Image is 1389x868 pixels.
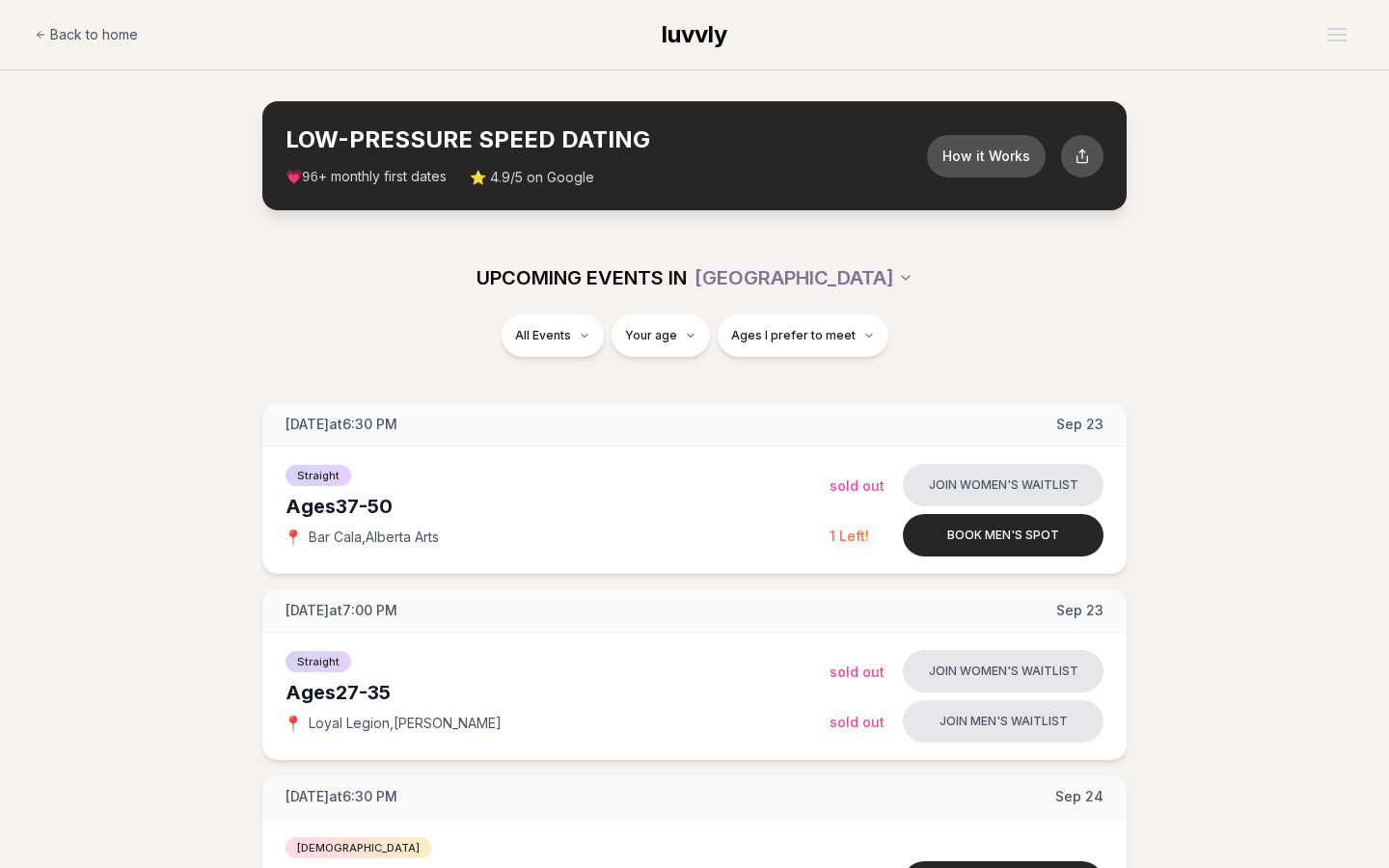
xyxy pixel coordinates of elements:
[1056,415,1103,434] span: Sep 23
[286,493,830,520] div: Ages 37-50
[286,415,397,434] span: [DATE] at 6:30 PM
[830,477,885,494] span: Sold Out
[286,465,351,486] span: Straight
[286,529,301,545] span: 📍
[662,19,727,50] a: luvvly
[286,124,927,155] h2: LOW-PRESSURE SPEED DATING
[286,679,830,706] div: Ages 27-35
[694,257,913,299] button: [GEOGRAPHIC_DATA]
[286,716,301,731] span: 📍
[903,650,1103,692] button: Join women's waitlist
[625,328,677,343] span: Your age
[286,651,351,672] span: Straight
[286,167,447,187] span: 💗 + monthly first dates
[302,170,318,185] span: 96
[903,514,1103,556] button: Book men's spot
[903,700,1103,743] button: Join men's waitlist
[718,314,888,357] button: Ages I prefer to meet
[286,787,397,806] span: [DATE] at 6:30 PM
[286,837,431,858] span: [DEMOGRAPHIC_DATA]
[1320,20,1354,49] button: Open menu
[662,20,727,48] span: luvvly
[830,664,885,680] span: Sold Out
[286,601,397,620] span: [DATE] at 7:00 PM
[1056,601,1103,620] span: Sep 23
[50,25,138,44] span: Back to home
[470,168,594,187] span: ⭐ 4.9/5 on Google
[830,528,869,544] span: 1 Left!
[502,314,604,357] button: All Events
[830,714,885,730] span: Sold Out
[927,135,1046,177] button: How it Works
[477,264,687,291] span: UPCOMING EVENTS IN
[731,328,856,343] span: Ages I prefer to meet
[612,314,710,357] button: Your age
[309,714,502,733] span: Loyal Legion , [PERSON_NAME]
[309,528,439,547] span: Bar Cala , Alberta Arts
[35,15,138,54] a: Back to home
[1055,787,1103,806] span: Sep 24
[515,328,571,343] span: All Events
[903,464,1103,506] button: Join women's waitlist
